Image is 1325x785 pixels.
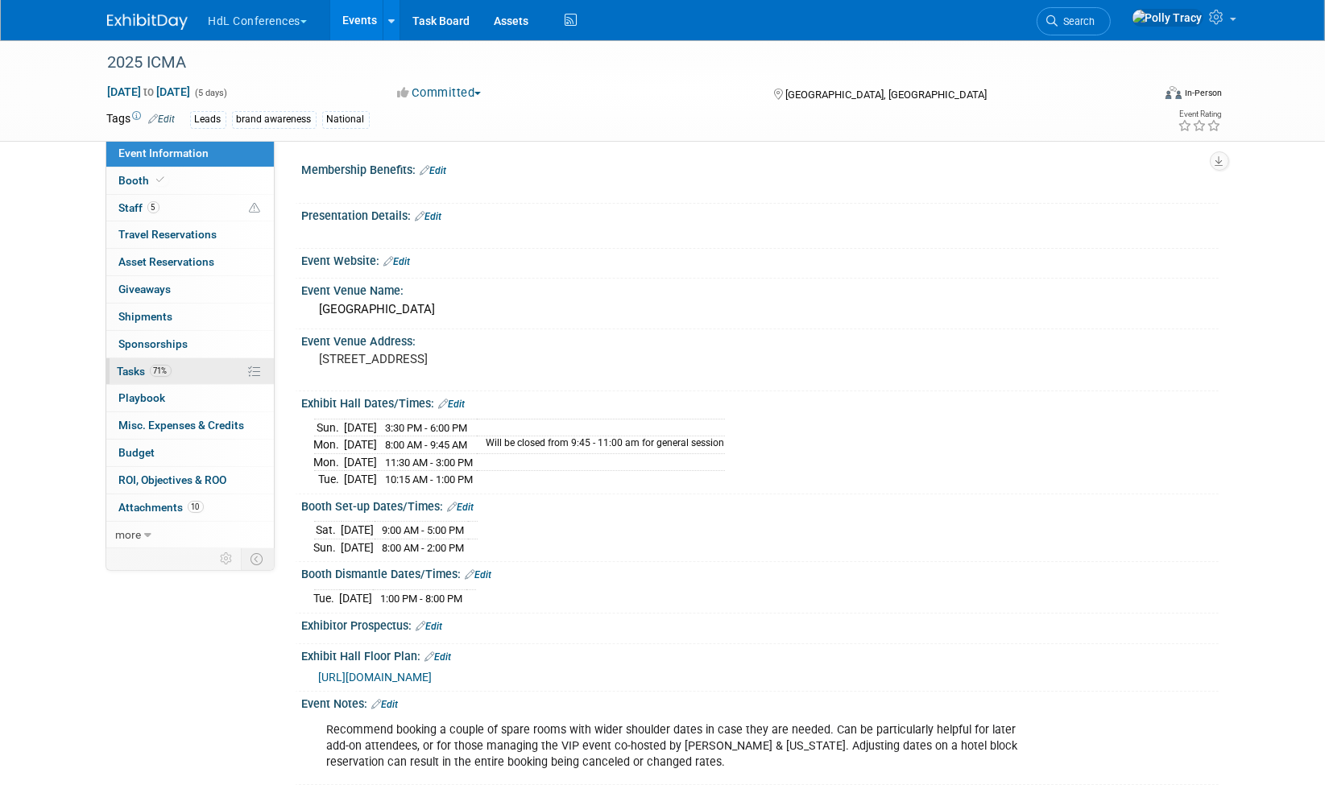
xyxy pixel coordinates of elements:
span: Tasks [118,365,172,378]
div: Exhibit Hall Dates/Times: [302,391,1219,412]
div: Presentation Details: [302,204,1219,225]
span: ROI, Objectives & ROO [119,473,227,486]
td: Tags [107,110,176,129]
td: [DATE] [345,436,378,454]
td: Personalize Event Tab Strip [213,548,242,569]
div: brand awareness [232,111,317,128]
td: Tue. [314,589,340,606]
a: Attachments10 [106,494,274,521]
a: Edit [372,699,399,710]
a: Edit [149,114,176,125]
td: Sat. [314,522,342,539]
a: ROI, Objectives & ROO [106,467,274,494]
a: Travel Reservations [106,221,274,248]
span: to [142,85,157,98]
td: [DATE] [340,589,373,606]
span: Travel Reservations [119,228,217,241]
a: Edit [420,165,447,176]
img: Format-Inperson.png [1166,86,1182,99]
div: In-Person [1184,87,1222,99]
div: Recommend booking a couple of spare rooms with wider shoulder dates in case they are needed. Can ... [316,714,1041,779]
div: Membership Benefits: [302,158,1219,179]
td: Mon. [314,436,345,454]
span: 9:00 AM - 5:00 PM [383,524,465,536]
td: [DATE] [345,453,378,471]
a: Asset Reservations [106,249,274,275]
div: Booth Dismantle Dates/Times: [302,562,1219,583]
img: Polly Tracy [1132,9,1203,27]
span: Event Information [119,147,209,159]
div: [GEOGRAPHIC_DATA] [314,297,1207,322]
span: [DATE] [DATE] [107,85,192,99]
td: Tue. [314,471,345,488]
span: 8:00 AM - 9:45 AM [386,439,468,451]
span: [GEOGRAPHIC_DATA], [GEOGRAPHIC_DATA] [785,89,987,101]
td: [DATE] [345,419,378,436]
div: Event Venue Address: [302,329,1219,349]
button: Committed [391,85,487,101]
span: Playbook [119,391,166,404]
a: Playbook [106,385,274,411]
span: more [116,528,142,541]
td: Will be closed from 9:45 - 11:00 am for general session [477,436,725,454]
i: Booth reservation complete [157,176,165,184]
a: Event Information [106,140,274,167]
a: Booth [106,167,274,194]
div: National [322,111,370,128]
div: Event Venue Name: [302,279,1219,299]
td: Mon. [314,453,345,471]
span: 1:00 PM - 8:00 PM [381,593,463,605]
a: Edit [439,399,466,410]
div: Exhibitor Prospectus: [302,614,1219,634]
div: Event Format [1057,84,1223,108]
span: 5 [147,201,159,213]
a: Misc. Expenses & Credits [106,412,274,439]
span: Asset Reservations [119,255,215,268]
a: Edit [416,211,442,222]
span: 3:30 PM - 6:00 PM [386,422,468,434]
span: Sponsorships [119,337,188,350]
span: Shipments [119,310,173,323]
a: Staff5 [106,195,274,221]
span: Booth [119,174,168,187]
a: Search [1037,7,1111,35]
td: Toggle Event Tabs [241,548,274,569]
span: Potential Scheduling Conflict -- at least one attendee is tagged in another overlapping event. [250,201,261,216]
div: Exhibit Hall Floor Plan: [302,644,1219,665]
a: Tasks71% [106,358,274,385]
td: [DATE] [345,471,378,488]
a: Shipments [106,304,274,330]
a: more [106,522,274,548]
td: Sun. [314,539,342,556]
span: 10:15 AM - 1:00 PM [386,473,474,485]
a: Edit [416,621,443,632]
span: 10 [188,501,204,513]
span: 8:00 AM - 2:00 PM [383,542,465,554]
div: Event Notes: [302,692,1219,713]
td: [DATE] [342,522,375,539]
span: (5 days) [194,88,228,98]
div: Booth Set-up Dates/Times: [302,494,1219,515]
td: [DATE] [342,539,375,556]
a: Edit [448,502,474,513]
span: Misc. Expenses & Credits [119,419,245,432]
img: ExhibitDay [107,14,188,30]
div: 2025 ICMA [102,48,1128,77]
td: Sun. [314,419,345,436]
a: Edit [425,651,452,663]
a: Edit [384,256,411,267]
a: Sponsorships [106,331,274,357]
a: Budget [106,440,274,466]
span: Giveaways [119,283,172,295]
pre: [STREET_ADDRESS] [320,352,666,366]
span: Staff [119,201,159,214]
div: Leads [190,111,226,128]
span: Attachments [119,501,204,514]
span: Budget [119,446,155,459]
a: Giveaways [106,276,274,303]
span: 11:30 AM - 3:00 PM [386,457,474,469]
a: [URL][DOMAIN_NAME] [319,671,433,684]
span: Search [1058,15,1095,27]
span: 71% [150,365,172,377]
